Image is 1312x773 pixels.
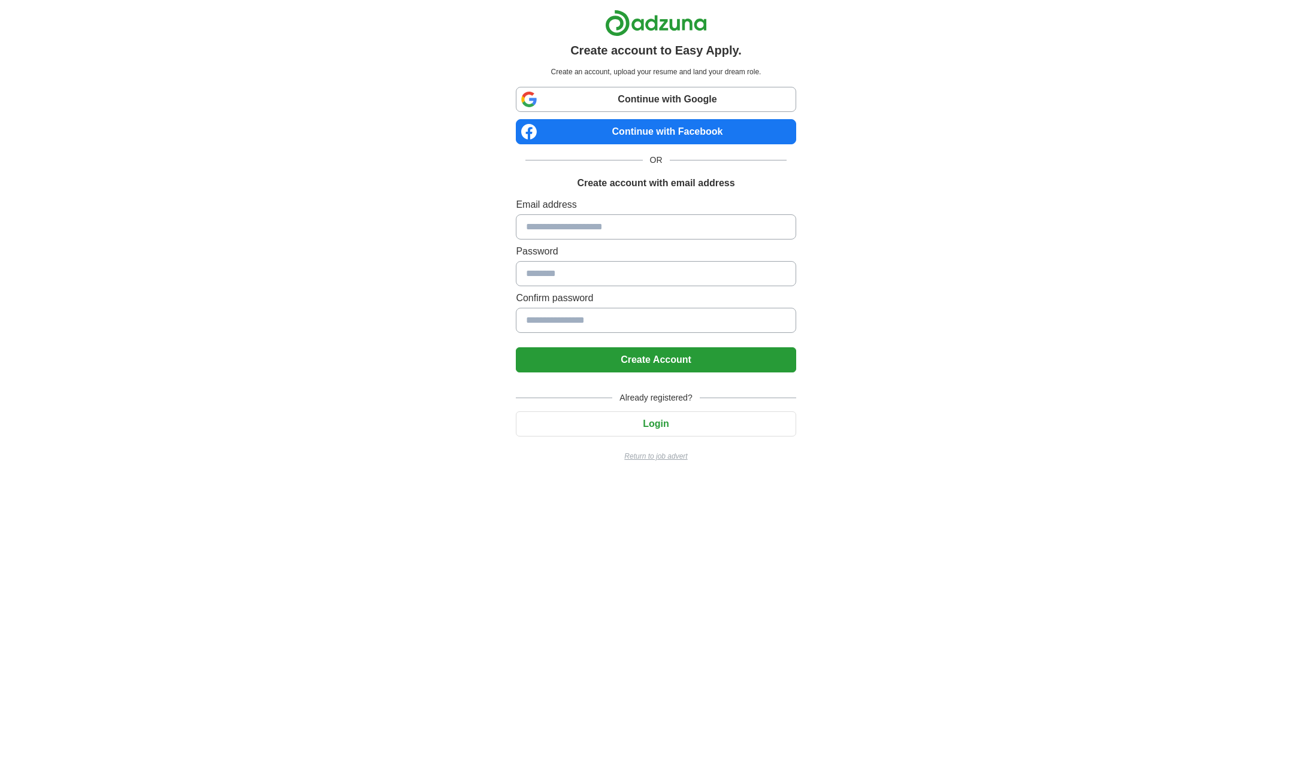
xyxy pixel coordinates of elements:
a: Continue with Facebook [516,119,796,144]
label: Password [516,244,796,259]
span: OR [643,154,670,166]
img: Adzuna logo [605,10,707,37]
label: Email address [516,198,796,212]
h1: Create account with email address [577,176,734,190]
h1: Create account to Easy Apply. [570,41,742,59]
button: Login [516,411,796,436]
a: Return to job advert [516,451,796,462]
button: Create Account [516,347,796,372]
p: Create an account, upload your resume and land your dream role. [518,66,793,77]
label: Confirm password [516,291,796,305]
span: Already registered? [612,392,699,404]
a: Continue with Google [516,87,796,112]
a: Login [516,419,796,429]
